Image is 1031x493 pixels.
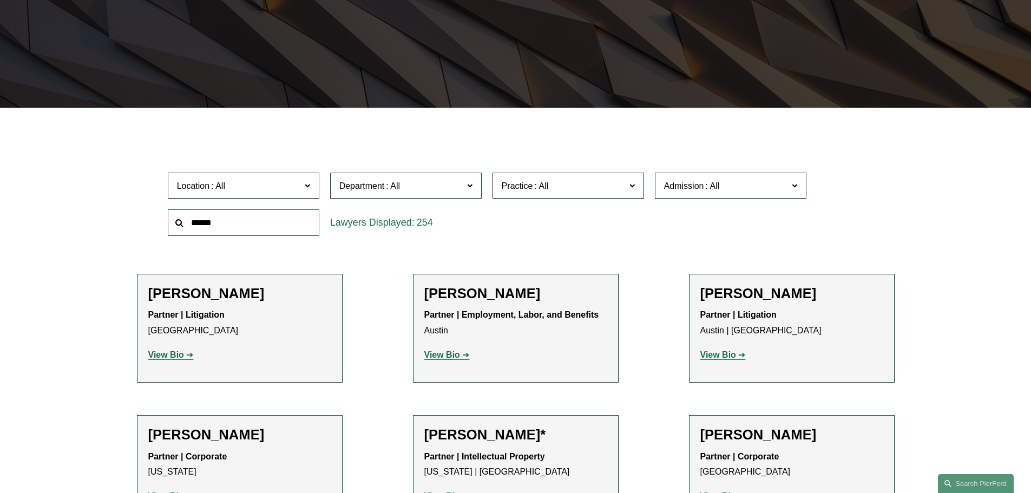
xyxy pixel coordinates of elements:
[938,474,1014,493] a: Search this site
[148,449,331,481] p: [US_STATE]
[339,181,385,190] span: Department
[700,350,736,359] strong: View Bio
[424,449,607,481] p: [US_STATE] | [GEOGRAPHIC_DATA]
[148,350,184,359] strong: View Bio
[700,350,746,359] a: View Bio
[148,426,331,443] h2: [PERSON_NAME]
[700,310,777,319] strong: Partner | Litigation
[424,426,607,443] h2: [PERSON_NAME]*
[148,285,331,302] h2: [PERSON_NAME]
[424,285,607,302] h2: [PERSON_NAME]
[424,350,470,359] a: View Bio
[424,350,460,359] strong: View Bio
[700,426,883,443] h2: [PERSON_NAME]
[424,310,599,319] strong: Partner | Employment, Labor, and Benefits
[700,285,883,302] h2: [PERSON_NAME]
[502,181,533,190] span: Practice
[664,181,704,190] span: Admission
[700,449,883,481] p: [GEOGRAPHIC_DATA]
[424,307,607,339] p: Austin
[148,310,225,319] strong: Partner | Litigation
[148,307,331,339] p: [GEOGRAPHIC_DATA]
[700,452,779,461] strong: Partner | Corporate
[700,307,883,339] p: Austin | [GEOGRAPHIC_DATA]
[424,452,545,461] strong: Partner | Intellectual Property
[148,350,194,359] a: View Bio
[177,181,210,190] span: Location
[417,217,433,228] span: 254
[148,452,227,461] strong: Partner | Corporate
